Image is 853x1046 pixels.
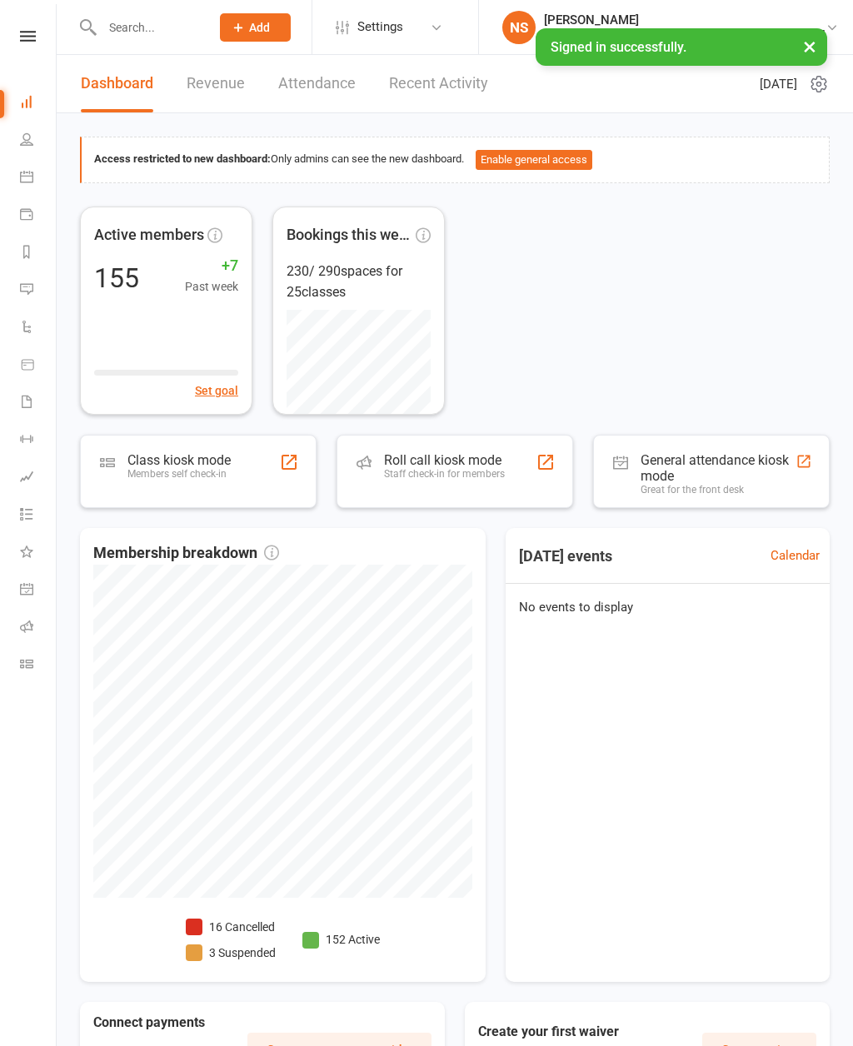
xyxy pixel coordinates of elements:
span: [DATE] [760,74,797,94]
a: Assessments [20,460,57,497]
div: 155 [94,265,139,291]
a: Roll call kiosk mode [20,610,57,647]
div: Uniting Seniors [PERSON_NAME][GEOGRAPHIC_DATA] [544,27,826,42]
div: [PERSON_NAME] [544,12,826,27]
div: 230 / 290 spaces for 25 classes [287,261,431,303]
a: Dashboard [20,85,57,122]
div: General attendance kiosk mode [641,452,796,484]
a: Calendar [771,545,820,565]
a: Payments [20,197,57,235]
a: Dashboard [81,55,153,112]
button: Enable general access [476,150,592,170]
h3: [DATE] events [506,541,626,571]
a: What's New [20,535,57,572]
span: +7 [185,254,238,278]
span: Active members [94,223,204,247]
div: No events to display [499,584,836,630]
a: People [20,122,57,160]
a: Attendance [278,55,356,112]
span: Past week [185,277,238,296]
a: General attendance kiosk mode [20,572,57,610]
a: Class kiosk mode [20,647,57,685]
a: Calendar [20,160,57,197]
div: Class kiosk mode [127,452,231,468]
a: Product Sales [20,347,57,385]
span: Membership breakdown [93,541,279,565]
span: Bookings this week [287,223,412,247]
div: Staff check-in for members [384,468,505,480]
div: Great for the front desk [641,484,796,496]
span: Signed in successfully. [551,39,686,55]
a: Recent Activity [389,55,488,112]
h3: Connect payments [93,1015,247,1030]
h3: Create your first waiver [478,1024,702,1039]
li: 16 Cancelled [186,918,276,936]
div: Members self check-in [127,468,231,480]
div: Only admins can see the new dashboard. [94,150,816,170]
button: Add [220,13,291,42]
div: NS [502,11,536,44]
div: Roll call kiosk mode [384,452,505,468]
li: 3 Suspended [186,944,276,962]
span: Settings [357,8,403,46]
button: × [795,28,825,64]
input: Search... [97,16,198,39]
strong: Access restricted to new dashboard: [94,152,271,165]
li: 152 Active [302,930,380,949]
a: Revenue [187,55,245,112]
button: Set goal [195,381,238,400]
a: Reports [20,235,57,272]
span: Add [249,21,270,34]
